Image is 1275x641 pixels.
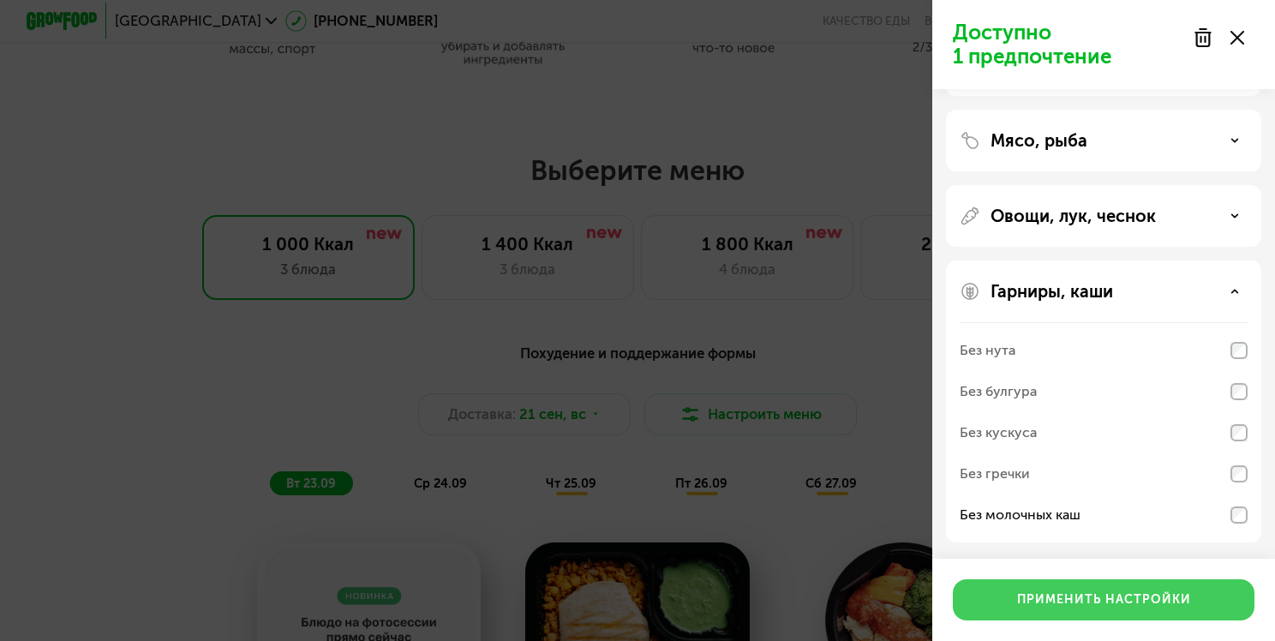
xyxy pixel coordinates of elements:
[953,21,1182,69] p: Доступно 1 предпочтение
[991,130,1087,151] p: Мясо, рыба
[1017,591,1191,608] div: Применить настройки
[960,464,1030,484] div: Без гречки
[991,206,1156,226] p: Овощи, лук, чеснок
[960,422,1037,443] div: Без кускуса
[960,340,1015,361] div: Без нута
[991,281,1113,302] p: Гарниры, каши
[960,505,1080,525] div: Без молочных каш
[960,381,1037,402] div: Без булгура
[953,579,1254,620] button: Применить настройки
